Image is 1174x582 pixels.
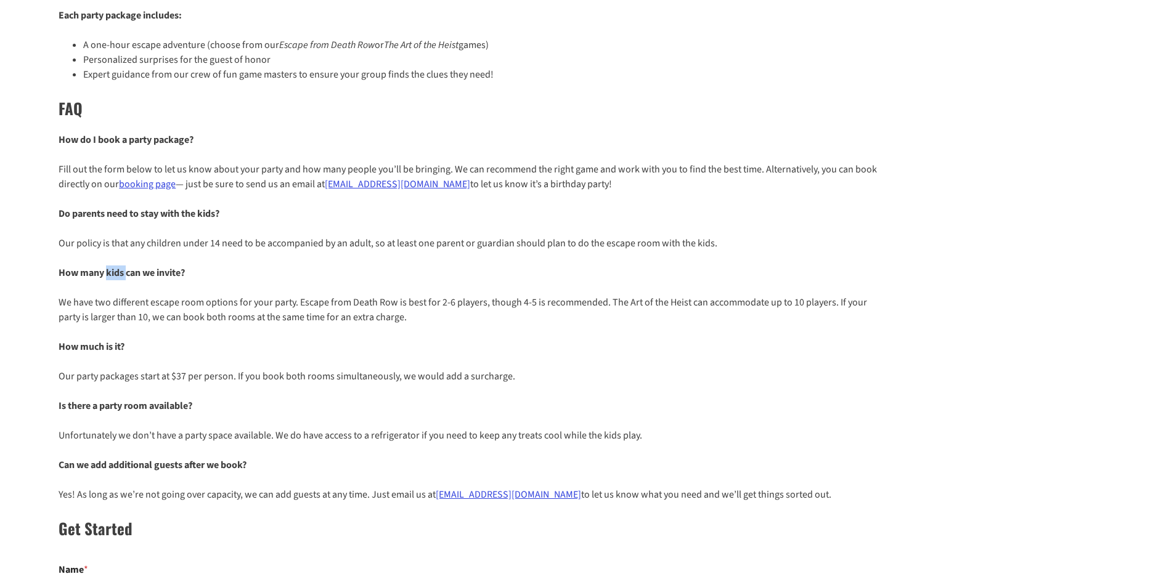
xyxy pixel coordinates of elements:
[59,399,192,413] strong: Is there a party room available?
[59,207,219,220] strong: Do parents need to stay with the kids?
[59,458,247,472] strong: Can we add additional guests after we book?
[59,9,182,22] strong: Each party package includes:
[83,67,881,82] li: Expert guidance from our crew of fun game masters to ensure your group finds the clues they need!
[59,428,881,443] p: Unfortunately we don’t have a party space available. We do have access to a refrigerator if you n...
[59,487,881,502] p: Yes! As long as we’re not going over capacity, we can add guests at any time. Just email us at to...
[59,266,185,280] strong: How many kids can we invite?
[436,488,581,501] a: [EMAIL_ADDRESS][DOMAIN_NAME]
[83,52,881,67] li: Personalized surprises for the guest of honor
[59,369,881,384] p: Our party packages start at $37 per person. If you book both rooms simultaneously, we would add a...
[59,517,881,540] h2: Get Started
[59,564,88,576] legend: Name
[59,295,881,325] p: We have two different escape room options for your party. Escape from Death Row is best for 2-6 p...
[384,38,459,52] em: The Art of the Heist
[325,177,470,191] a: [EMAIL_ADDRESS][DOMAIN_NAME]
[119,177,176,191] a: booking page
[59,162,881,192] p: Fill out the form below to let us know about your party and how many people you’ll be bringing. W...
[83,38,881,52] li: A one-hour escape adventure (choose from our or games)
[279,38,375,52] em: Escape from Death Row
[59,236,881,251] p: Our policy is that any children under 14 need to be accompanied by an adult, so at least one pare...
[59,97,881,120] h2: FAQ
[59,133,194,147] strong: How do I book a party package?
[59,340,124,354] strong: How much is it?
